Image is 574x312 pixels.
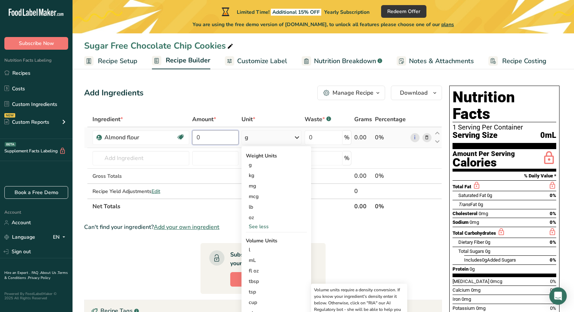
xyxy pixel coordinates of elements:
[453,266,468,272] span: Protein
[4,186,68,199] a: Book a Free Demo
[550,239,556,245] span: 0%
[550,305,556,311] span: 0%
[453,287,470,293] span: Calcium
[246,181,307,191] div: mg
[464,257,516,263] span: Includes Added Sugars
[453,219,468,225] span: Sodium
[409,56,474,66] span: Notes & Attachments
[453,230,496,236] span: Total Carbohydrates
[305,115,331,124] div: Waste
[410,133,420,142] a: i
[246,170,307,181] div: kg
[479,211,488,216] span: 0mg
[550,279,556,284] span: 0%
[4,113,15,118] div: NEW
[4,37,68,50] button: Subscribe Now
[458,239,484,245] span: Dietary Fiber
[387,8,420,15] span: Redeem Offer
[453,211,478,216] span: Cholesterol
[302,53,382,69] a: Nutrition Breakdown
[458,202,470,207] i: Trans
[220,7,369,16] div: Limited Time!
[92,151,190,165] input: Add Ingredient
[84,39,235,52] div: Sugar Free Chocolate Chip Cookies
[324,9,369,16] span: Yearly Subscription
[354,172,372,180] div: 0.00
[230,272,294,287] button: Subscribe Now
[4,231,35,243] a: Language
[245,133,248,142] div: g
[152,188,160,195] span: Edit
[246,212,307,223] div: oz
[381,5,426,18] button: Redeem Offer
[485,239,490,245] span: 0g
[471,287,480,293] span: 0mg
[458,249,484,254] span: Total Sugars
[550,193,556,198] span: 0%
[249,278,304,285] div: tbsp
[441,21,454,28] span: plans
[453,157,515,168] div: Calories
[84,53,137,69] a: Recipe Setup
[249,267,304,275] div: fl oz
[540,131,556,140] span: 0mL
[549,287,567,305] div: Open Intercom Messenger
[246,237,307,245] div: Volume Units
[373,198,409,214] th: 0%
[104,133,177,142] div: Almond flour
[53,233,68,242] div: EN
[92,188,190,195] div: Recipe Yield Adjustments
[453,151,515,157] div: Amount Per Serving
[333,89,373,97] div: Manage Recipe
[453,296,461,302] span: Iron
[154,223,219,231] span: Add your own ingredient
[453,124,556,131] div: 1 Serving Per Container
[476,305,486,311] span: 0mg
[249,299,304,306] div: cup
[249,288,304,296] div: tsp
[453,184,471,189] span: Total Fat
[487,193,492,198] span: 0g
[458,202,477,207] span: Fat
[488,53,546,69] a: Recipe Costing
[4,118,49,126] div: Custom Reports
[246,152,307,160] div: Weight Units
[478,202,483,207] span: 0g
[152,52,210,70] a: Recipe Builder
[19,40,54,47] span: Subscribe Now
[375,133,408,142] div: 0%
[317,86,385,100] button: Manage Recipe
[249,256,304,264] div: mL
[375,172,408,180] div: 0%
[98,56,137,66] span: Recipe Setup
[453,131,497,140] span: Serving Size
[391,86,442,100] button: Download
[502,56,546,66] span: Recipe Costing
[193,21,454,28] span: You are using the free demo version of [DOMAIN_NAME], to unlock all features please choose one of...
[453,89,556,122] h1: Nutrition Facts
[192,115,216,124] span: Amount
[453,305,475,311] span: Potassium
[453,279,489,284] span: [MEDICAL_DATA]
[84,223,442,231] div: Can't find your ingredient?
[166,56,210,65] span: Recipe Builder
[453,172,556,180] section: % Daily Value *
[246,202,307,212] div: lb
[28,275,50,280] a: Privacy Policy
[4,292,68,300] div: Powered By FoodLabelMaker © 2025 All Rights Reserved
[458,193,486,198] span: Saturated Fat
[92,115,123,124] span: Ingredient
[237,56,287,66] span: Customize Label
[271,9,321,16] span: Additional 15% OFF
[550,257,556,263] span: 0%
[4,270,30,275] a: Hire an Expert .
[354,115,372,124] span: Grams
[314,56,376,66] span: Nutrition Breakdown
[470,266,475,272] span: 0g
[482,257,487,263] span: 0g
[5,142,16,147] div: BETA
[485,249,490,254] span: 0g
[40,270,58,275] a: About Us .
[400,89,428,97] span: Download
[91,198,353,214] th: Net Totals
